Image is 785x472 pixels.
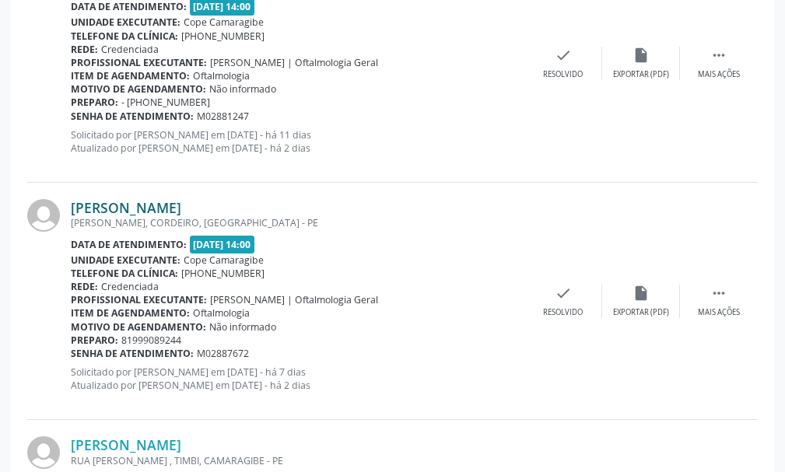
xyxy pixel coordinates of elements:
[71,56,207,69] b: Profissional executante:
[71,334,118,347] b: Preparo:
[633,47,650,64] i: insert_drive_file
[184,16,264,29] span: Cope Camaragibe
[27,199,60,232] img: img
[698,307,740,318] div: Mais ações
[71,293,207,306] b: Profissional executante:
[193,69,250,82] span: Oftalmologia
[71,280,98,293] b: Rede:
[613,69,669,80] div: Exportar (PDF)
[209,320,276,334] span: Não informado
[71,320,206,334] b: Motivo de agendamento:
[71,110,194,123] b: Senha de atendimento:
[71,253,180,267] b: Unidade executante:
[121,96,210,109] span: - [PHONE_NUMBER]
[210,293,378,306] span: [PERSON_NAME] | Oftalmologia Geral
[71,267,178,280] b: Telefone da clínica:
[633,285,650,302] i: insert_drive_file
[71,454,524,467] div: RUA [PERSON_NAME] , TIMBI, CAMARAGIBE - PE
[71,128,524,155] p: Solicitado por [PERSON_NAME] em [DATE] - há 11 dias Atualizado por [PERSON_NAME] em [DATE] - há 2...
[181,267,265,280] span: [PHONE_NUMBER]
[543,69,583,80] div: Resolvido
[71,96,118,109] b: Preparo:
[209,82,276,96] span: Não informado
[71,30,178,43] b: Telefone da clínica:
[184,253,264,267] span: Cope Camaragibe
[555,285,572,302] i: check
[210,56,378,69] span: [PERSON_NAME] | Oftalmologia Geral
[101,280,159,293] span: Credenciada
[698,69,740,80] div: Mais ações
[71,199,181,216] a: [PERSON_NAME]
[710,285,727,302] i: 
[27,436,60,469] img: img
[543,307,583,318] div: Resolvido
[193,306,250,320] span: Oftalmologia
[71,43,98,56] b: Rede:
[71,69,190,82] b: Item de agendamento:
[197,110,249,123] span: M02881247
[71,216,524,229] div: [PERSON_NAME], CORDEIRO, [GEOGRAPHIC_DATA] - PE
[71,82,206,96] b: Motivo de agendamento:
[121,334,181,347] span: 81999089244
[71,365,524,392] p: Solicitado por [PERSON_NAME] em [DATE] - há 7 dias Atualizado por [PERSON_NAME] em [DATE] - há 2 ...
[197,347,249,360] span: M02887672
[71,306,190,320] b: Item de agendamento:
[71,238,187,251] b: Data de atendimento:
[101,43,159,56] span: Credenciada
[190,236,255,253] span: [DATE] 14:00
[555,47,572,64] i: check
[71,436,181,453] a: [PERSON_NAME]
[181,30,265,43] span: [PHONE_NUMBER]
[71,16,180,29] b: Unidade executante:
[613,307,669,318] div: Exportar (PDF)
[710,47,727,64] i: 
[71,347,194,360] b: Senha de atendimento:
